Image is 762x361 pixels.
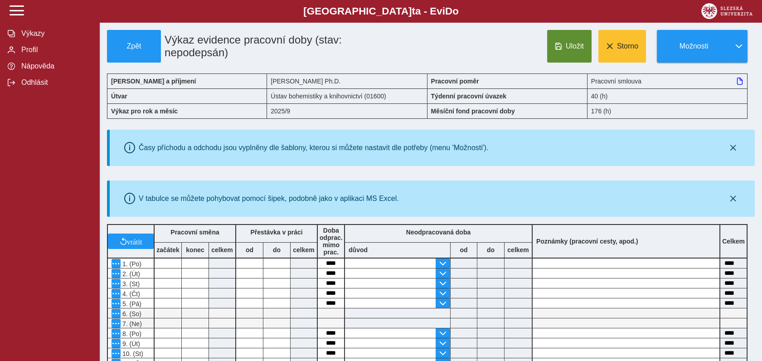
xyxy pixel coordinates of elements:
b: Celkem [722,238,745,245]
span: 7. (Ne) [121,320,142,327]
button: Menu [112,259,121,268]
b: Výkaz pro rok a měsíc [111,107,178,115]
button: Menu [112,309,121,318]
span: vrátit [127,238,142,245]
img: logo_web_su.png [701,3,752,19]
b: Doba odprac. mimo prac. [320,227,343,256]
button: Menu [112,349,121,358]
b: Týdenní pracovní úvazek [431,93,507,100]
button: Menu [112,269,121,278]
button: vrátit [108,234,154,249]
b: do [477,246,504,254]
b: celkem [291,246,317,254]
span: Nápověda [19,62,92,70]
span: 8. (Po) [121,330,141,337]
b: důvod [349,246,368,254]
div: 40 (h) [587,88,747,103]
div: [PERSON_NAME] Ph.D. [267,73,427,88]
span: o [452,5,459,17]
b: Poznámky (pracovní cesty, apod.) [533,238,642,245]
b: Přestávka v práci [250,229,302,236]
h1: Výkaz evidence pracovní doby (stav: nepodepsán) [161,30,377,63]
span: 3. (St) [121,280,140,288]
b: [PERSON_NAME] a příjmení [111,78,196,85]
span: Profil [19,46,92,54]
button: Zpět [107,30,161,63]
button: Menu [112,289,121,298]
div: Pracovní smlouva [587,73,747,88]
b: Neodpracovaná doba [406,229,471,236]
button: Storno [598,30,646,63]
b: [GEOGRAPHIC_DATA] a - Evi [27,5,735,17]
b: celkem [209,246,235,254]
span: 6. (So) [121,310,141,317]
b: konec [182,246,209,254]
span: Uložit [566,42,584,50]
b: Útvar [111,93,127,100]
button: Menu [112,299,121,308]
button: Uložit [547,30,592,63]
span: 1. (Po) [121,260,141,268]
span: Výkazy [19,29,92,38]
span: D [445,5,452,17]
b: začátek [155,246,181,254]
span: t [412,5,415,17]
span: 2. (Út) [121,270,140,278]
div: Ústav bohemistiky a knihovnictví (01600) [267,88,427,103]
div: 176 (h) [587,103,747,119]
b: Pracovní poměr [431,78,479,85]
div: V tabulce se můžete pohybovat pomocí šipek, podobně jako v aplikaci MS Excel. [139,195,399,203]
span: Zpět [111,42,157,50]
span: Možnosti [665,42,723,50]
span: Odhlásit [19,78,92,87]
b: od [236,246,263,254]
span: 9. (Út) [121,340,140,347]
span: Storno [617,42,638,50]
span: 10. (St) [121,350,143,357]
b: do [263,246,290,254]
button: Menu [112,319,121,328]
button: Menu [112,329,121,338]
span: 5. (Pá) [121,300,141,307]
button: Menu [112,279,121,288]
b: Pracovní směna [170,229,219,236]
button: Menu [112,339,121,348]
button: Možnosti [657,30,730,63]
div: 2025/9 [267,103,427,119]
span: 4. (Čt) [121,290,140,298]
b: Měsíční fond pracovní doby [431,107,515,115]
div: Časy příchodu a odchodu jsou vyplněny dle šablony, kterou si můžete nastavit dle potřeby (menu 'M... [139,144,489,152]
b: od [451,246,477,254]
b: celkem [505,246,532,254]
